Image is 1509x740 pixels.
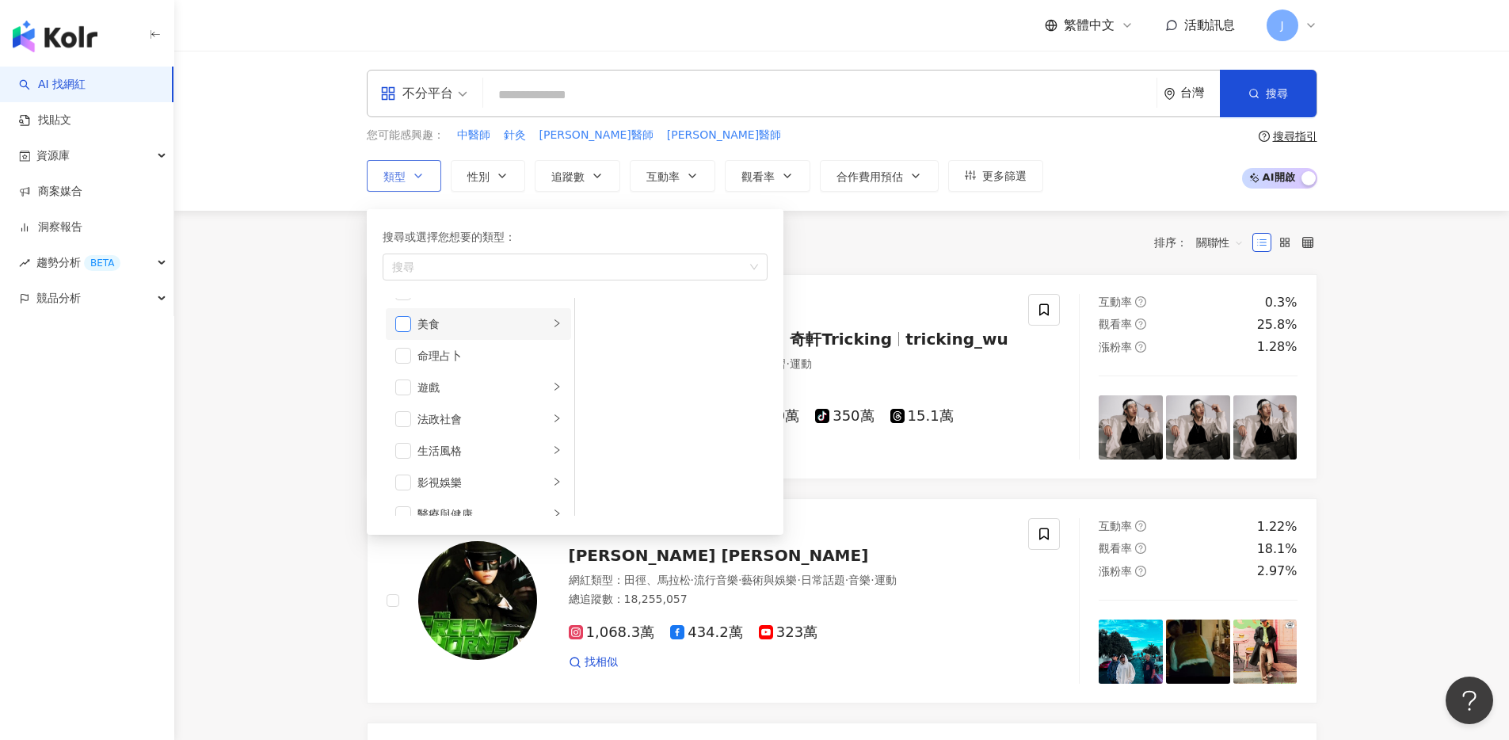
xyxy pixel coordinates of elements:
span: 日常話題 [801,574,845,586]
div: 遊戲 [417,379,549,396]
span: question-circle [1135,566,1146,577]
button: 更多篩選 [948,160,1043,192]
span: 中醫師 [457,128,490,143]
button: 合作費用預估 [820,160,939,192]
span: · [738,574,741,586]
span: · [797,574,800,586]
button: 中醫師 [456,127,491,144]
span: question-circle [1259,131,1270,142]
img: post-image [1233,395,1298,460]
span: 互動率 [1099,296,1132,308]
span: 互動率 [1099,520,1132,532]
button: 觀看率 [725,160,810,192]
div: 18.1% [1257,540,1298,558]
span: right [552,445,562,455]
a: 商案媒合 [19,184,82,200]
div: BETA [84,255,120,271]
button: 追蹤數 [535,160,620,192]
div: 影視娛樂 [417,474,549,491]
li: 醫療與健康 [386,498,571,530]
span: 搜尋 [1266,87,1288,100]
span: 趨勢分析 [36,245,120,280]
a: KOL Avatar[PERSON_NAME] [PERSON_NAME]網紅類型：田徑、馬拉松·流行音樂·藝術與娛樂·日常話題·音樂·運動總追蹤數：18,255,0571,068.3萬434.... [367,498,1317,704]
span: 323萬 [759,624,817,641]
span: 觀看率 [1099,542,1132,555]
img: logo [13,21,97,52]
span: 追蹤數 [551,170,585,183]
img: post-image [1233,620,1298,684]
li: 命理占卜 [386,340,571,372]
span: right [552,477,562,486]
div: 搜尋或選擇您想要的類型： [383,228,768,246]
span: 性別 [467,170,490,183]
a: searchAI 找網紅 [19,77,86,93]
button: 性別 [451,160,525,192]
span: 漲粉率 [1099,565,1132,578]
div: 命理占卜 [417,347,562,364]
span: right [552,319,562,328]
span: 流行音樂 [694,574,738,586]
button: 互動率 [630,160,715,192]
span: 運動 [875,574,897,586]
span: question-circle [1135,319,1146,330]
span: 運動 [790,357,812,370]
span: right [552,414,562,423]
span: 繁體中文 [1064,17,1115,34]
div: 1.22% [1257,518,1298,536]
span: [PERSON_NAME]醫師 [667,128,781,143]
li: 法政社會 [386,403,571,435]
li: 影視娛樂 [386,467,571,498]
span: · [786,357,789,370]
span: question-circle [1135,341,1146,353]
span: 15.1萬 [890,408,954,425]
span: 找相似 [585,654,618,670]
span: · [691,574,694,586]
span: J [1280,17,1283,34]
span: 關聯性 [1196,230,1244,255]
span: environment [1164,88,1176,100]
li: 生活風格 [386,435,571,467]
span: [PERSON_NAME]醫師 [539,128,654,143]
li: 遊戲 [386,372,571,403]
span: 350萬 [815,408,874,425]
span: 434.2萬 [670,624,743,641]
span: 您可能感興趣： [367,128,444,143]
div: 台灣 [1180,86,1220,100]
a: 洞察報告 [19,219,82,235]
span: 觀看率 [741,170,775,183]
div: 法政社會 [417,410,549,428]
div: 網紅類型 ： [569,573,1010,589]
span: 針灸 [504,128,526,143]
span: · [871,574,874,586]
span: 藝術與娛樂 [741,574,797,586]
img: post-image [1099,395,1163,460]
img: post-image [1166,620,1230,684]
a: 找相似 [569,654,618,670]
button: 搜尋 [1220,70,1317,117]
img: KOL Avatar [418,541,537,660]
span: question-circle [1135,521,1146,532]
div: 0.3% [1265,294,1298,311]
span: 漲粉率 [1099,341,1132,353]
span: tricking_wu [905,330,1008,349]
span: 觀看率 [1099,318,1132,330]
span: 活動訊息 [1184,17,1235,32]
a: 找貼文 [19,113,71,128]
div: 醫療與健康 [417,505,549,523]
span: 合作費用預估 [836,170,903,183]
div: 美食 [417,315,549,333]
span: 音樂 [848,574,871,586]
div: 網紅類型 ： [569,357,1010,372]
img: post-image [1099,620,1163,684]
button: 針灸 [503,127,527,144]
div: 搜尋指引 [1273,130,1317,143]
span: 更多篩選 [982,170,1027,182]
div: 25.8% [1257,316,1298,334]
span: rise [19,257,30,269]
div: 總追蹤數 ： 20,815,035 [569,376,1010,391]
span: 田徑、馬拉松 [624,574,691,586]
button: 類型搜尋或選擇您想要的類型：搜尋藝術與娛樂美妝時尚氣候和環境日常話題教育與學習家庭財經美食命理占卜遊戲法政社會生活風格影視娛樂醫療與健康寵物攝影感情宗教促購導購運動科技交通工具 [367,160,441,192]
span: 1,068.3萬 [569,624,655,641]
div: 排序： [1154,230,1252,255]
span: [PERSON_NAME] [PERSON_NAME] [569,546,869,565]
